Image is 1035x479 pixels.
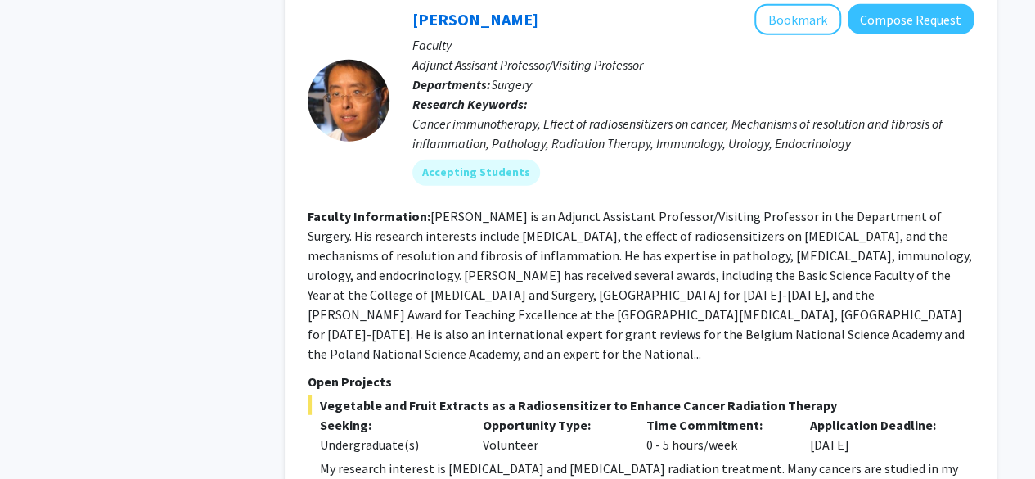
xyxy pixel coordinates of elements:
p: Opportunity Type: [483,415,622,435]
div: [DATE] [798,415,961,454]
mat-chip: Accepting Students [412,160,540,186]
iframe: Chat [12,405,70,467]
a: [PERSON_NAME] [412,9,538,29]
span: Vegetable and Fruit Extracts as a Radiosensitizer to Enhance Cancer Radiation Therapy [308,395,974,415]
div: Cancer immunotherapy, Effect of radiosensitizers on cancer, Mechanisms of resolution and fibrosis... [412,114,974,153]
p: Open Projects [308,372,974,391]
p: Seeking: [320,415,459,435]
p: Time Commitment: [646,415,785,435]
p: Application Deadline: [810,415,949,435]
p: Adjunct Assisant Professor/Visiting Professor [412,55,974,75]
b: Departments: [412,76,491,93]
fg-read-more: [PERSON_NAME] is an Adjunct Assistant Professor/Visiting Professor in the Department of Surgery. ... [308,208,972,362]
div: 0 - 5 hours/week [634,415,798,454]
button: Compose Request to Yujiang Fang [848,4,974,34]
p: Faculty [412,35,974,55]
div: Undergraduate(s) [320,435,459,454]
b: Research Keywords: [412,96,528,112]
div: Volunteer [470,415,634,454]
span: Surgery [491,76,532,93]
b: Faculty Information: [308,208,430,224]
button: Add Yujiang Fang to Bookmarks [754,4,841,35]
